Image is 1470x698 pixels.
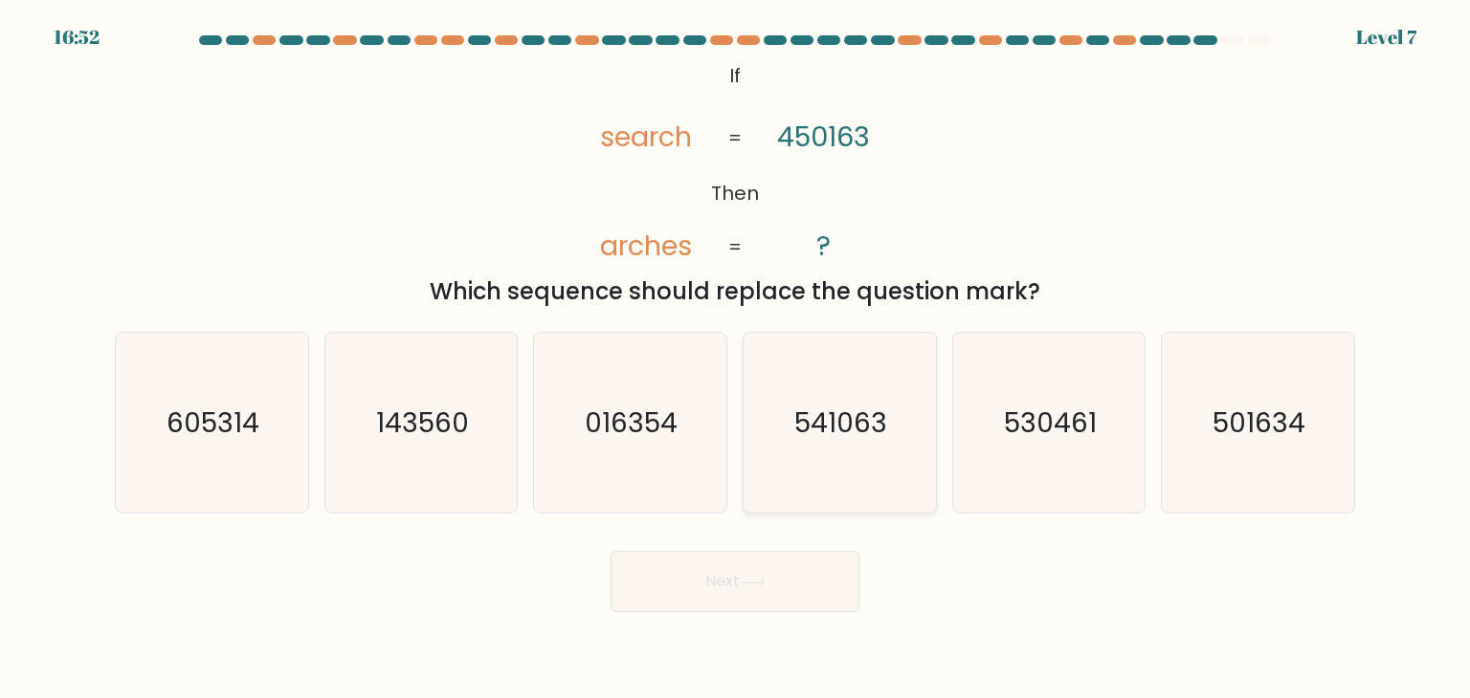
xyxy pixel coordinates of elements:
[565,57,905,267] svg: @import url('[URL][DOMAIN_NAME]);
[1356,23,1416,52] div: Level 7
[711,180,759,207] tspan: Then
[611,551,859,612] button: Next
[1004,404,1097,442] text: 530461
[54,23,100,52] div: 16:52
[728,124,742,151] tspan: =
[816,227,831,265] tspan: ?
[728,233,742,260] tspan: =
[729,62,741,89] tspan: If
[1214,404,1306,442] text: 501634
[795,404,888,442] text: 541063
[601,227,693,265] tspan: arches
[586,404,679,442] text: 016354
[601,118,693,156] tspan: search
[126,274,1344,309] div: Which sequence should replace the question mark?
[777,118,870,156] tspan: 450163
[376,404,469,442] text: 143560
[167,404,260,442] text: 605314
